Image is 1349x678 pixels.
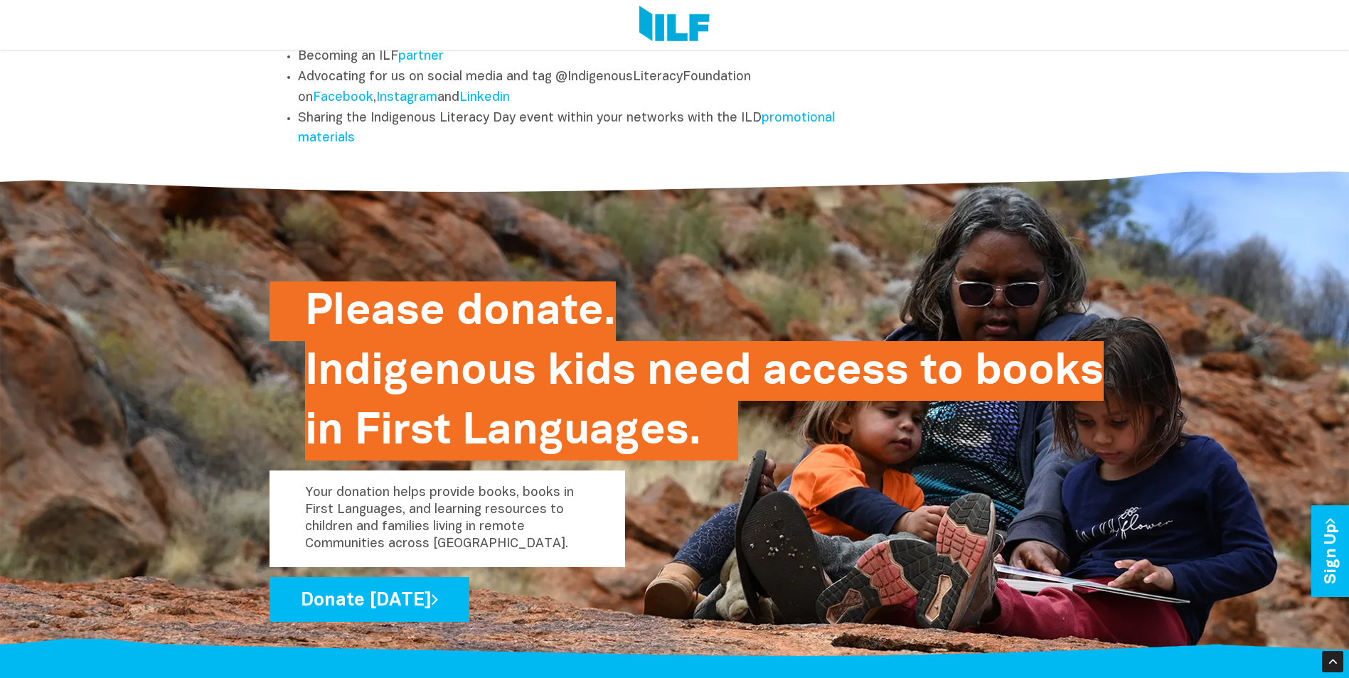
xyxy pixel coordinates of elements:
a: partner [398,50,444,63]
li: Advocating for us on social media and tag @IndigenousLiteracyFoundation on , and [298,68,873,109]
a: Instagram [376,92,437,104]
img: Logo [639,6,710,44]
a: Linkedin [459,92,510,104]
a: Donate [DATE] [270,577,469,622]
li: Sharing the Indigenous Literacy Day event within your networks with the ILD [298,109,873,150]
h2: Please donate. Indigenous kids need access to books in First Languages. [305,281,1104,461]
a: Facebook [313,92,373,104]
p: Your donation helps provide books, books in First Languages, and learning resources to children a... [270,470,625,567]
div: Scroll Back to Top [1322,651,1343,672]
li: Becoming an ILF [298,47,873,68]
